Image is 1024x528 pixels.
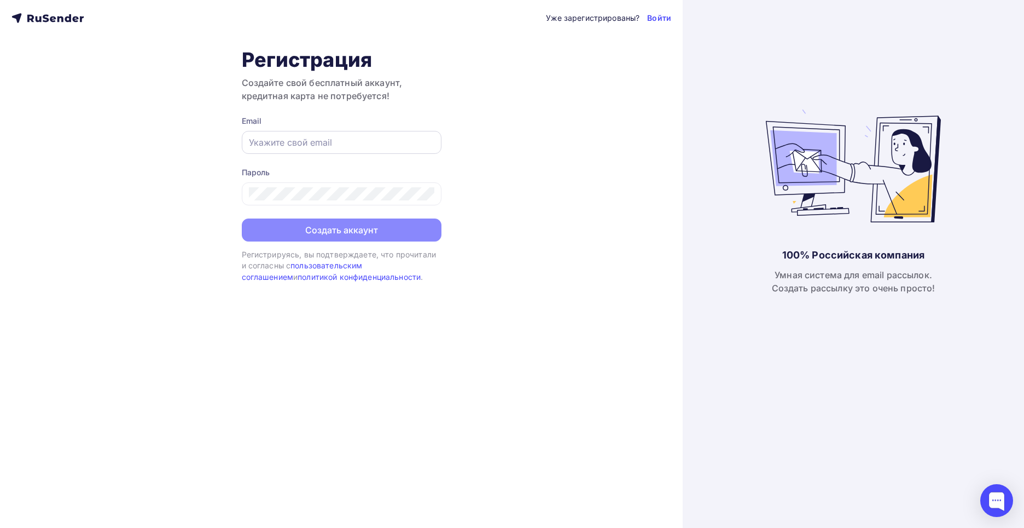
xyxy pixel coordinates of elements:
h3: Создайте свой бесплатный аккаунт, кредитная карта не потребуется! [242,76,441,102]
div: Регистрируясь, вы подтверждаете, что прочитали и согласны с и . [242,249,441,283]
a: политикой конфиденциальности [298,272,421,282]
input: Укажите свой email [249,136,434,149]
div: Уже зарегистрированы? [546,13,639,24]
div: 100% Российская компания [782,249,924,262]
div: Умная система для email рассылок. Создать рассылку это очень просто! [772,268,935,295]
a: Войти [647,13,671,24]
h1: Регистрация [242,48,441,72]
a: пользовательским соглашением [242,261,363,281]
div: Пароль [242,167,441,178]
button: Создать аккаунт [242,219,441,242]
div: Email [242,116,441,127]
